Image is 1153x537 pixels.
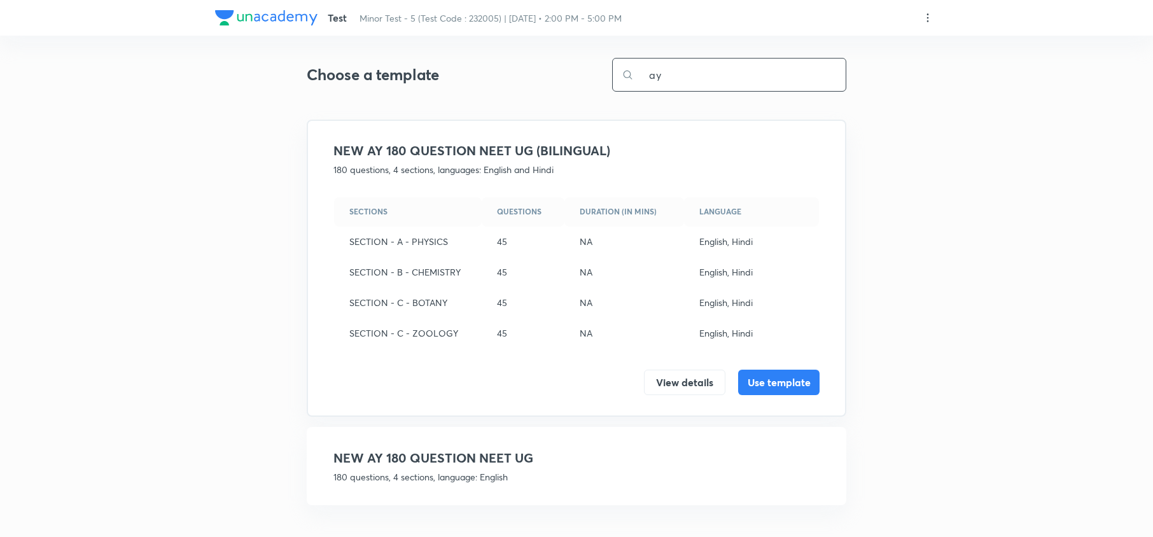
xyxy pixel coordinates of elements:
td: NA [564,318,684,349]
td: 45 [482,288,564,318]
button: View details [644,370,725,395]
th: Sections [334,197,482,227]
td: SECTION - C - ZOOLOGY [334,318,482,349]
img: Company Logo [215,10,318,25]
h3: Choose a template [307,66,571,84]
td: NA [564,257,684,288]
td: NA [564,288,684,318]
td: 45 [482,318,564,349]
td: 45 [482,257,564,288]
span: Minor Test - 5 (Test Code : 232005) | [DATE] • 2:00 PM - 5:00 PM [360,12,622,24]
td: English, Hindi [684,257,819,288]
button: Use template [738,370,820,395]
span: Test [328,11,347,24]
td: SECTION - B - CHEMISTRY [334,257,482,288]
td: SECTION - C - BOTANY [334,288,482,318]
input: Search for templates [634,59,846,91]
h4: NEW AY 180 QUESTION NEET UG [333,449,820,468]
th: Questions [482,197,564,227]
td: 45 [482,227,564,257]
td: NA [564,227,684,257]
th: Duration (in mins) [564,197,684,227]
p: 180 questions, 4 sections, language: English [333,470,820,484]
td: English, Hindi [684,288,819,318]
td: English, Hindi [684,318,819,349]
h4: NEW AY 180 QUESTION NEET UG (BILINGUAL) [333,141,820,160]
td: SECTION - A - PHYSICS [334,227,482,257]
th: Language [684,197,819,227]
td: English, Hindi [684,227,819,257]
p: 180 questions, 4 sections, languages: English and Hindi [333,163,820,176]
